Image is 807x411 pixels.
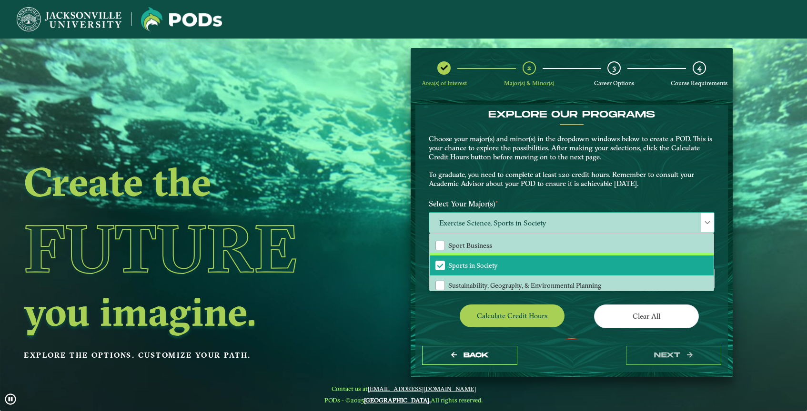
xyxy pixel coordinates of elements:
a: [EMAIL_ADDRESS][DOMAIN_NAME] [368,385,476,392]
button: Clear All [594,304,699,328]
span: Contact us at [324,385,483,392]
p: Explore the options. Customize your path. [24,348,339,362]
h1: Future [24,205,339,292]
sup: ⋆ [495,198,499,205]
label: Select Your Minor(s) [422,251,722,268]
img: Jacksonville University logo [141,7,222,31]
img: Jacksonville University logo [17,7,121,31]
span: Major(s) & Minor(s) [504,79,554,87]
span: Exercise Science, Sports in Society [429,213,714,233]
span: Career Options [594,79,634,87]
span: Course Requirements [671,79,727,87]
h4: EXPLORE OUR PROGRAMS [429,109,715,120]
span: Sustainability, Geography, & Environmental Planning [448,281,601,290]
span: Sports in Society [448,261,498,270]
a: [GEOGRAPHIC_DATA]. [364,396,431,404]
span: Area(s) of Interest [422,79,467,87]
li: Sustainability, Geography, & Environmental Planning [430,275,714,295]
li: Sport Business [430,235,714,255]
button: Calculate credit hours [460,304,565,327]
span: 4 [697,63,701,72]
h2: Create the [24,162,339,202]
button: next [626,346,721,365]
button: Back [422,346,517,365]
span: Sport Business [448,241,492,250]
p: Choose your major(s) and minor(s) in the dropdown windows below to create a POD. This is your cha... [429,135,715,188]
li: Sports in Society [430,255,714,275]
span: 3 [613,63,616,72]
span: 2 [527,63,531,72]
p: Please select at least one Major [429,235,715,245]
span: Back [464,351,489,359]
span: PODs - ©2025 All rights reserved. [324,396,483,404]
label: Select Your Major(s) [422,195,722,213]
h2: you imagine. [24,292,339,332]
